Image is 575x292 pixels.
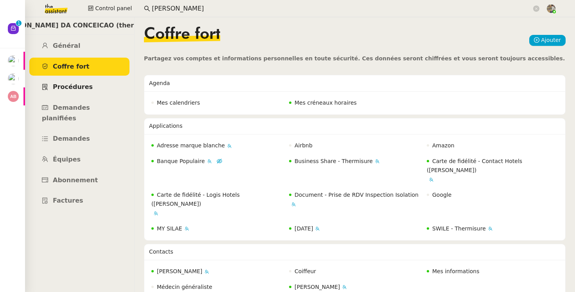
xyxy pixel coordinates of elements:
span: Mes calendriers [157,100,200,106]
span: [PERSON_NAME] [295,284,340,290]
a: Demandes [29,130,129,148]
span: Procédures [53,83,93,91]
button: Control panel [83,3,137,14]
a: Équipes [29,151,129,169]
span: [PERSON_NAME] DA CONCEICAO (thermisure) [0,20,161,31]
p: 1 [17,20,20,27]
input: Rechercher [152,4,532,14]
span: Carte de fidélité - Logis Hotels ([PERSON_NAME]) [151,192,240,207]
span: Abonnement [53,176,98,184]
span: Amazon [432,142,455,149]
a: Général [29,37,129,55]
span: Contacts [149,248,173,255]
span: Coiffeur [295,268,316,274]
span: Carte de fidélité - Contact Hotels ([PERSON_NAME]) [427,158,522,173]
span: Général [53,42,80,49]
span: Applications [149,123,183,129]
span: Mes informations [432,268,480,274]
span: Agenda [149,80,170,86]
span: Banque Populaire [157,158,205,164]
span: Airbnb [295,142,313,149]
img: 388bd129-7e3b-4cb1-84b4-92a3d763e9b7 [547,4,555,13]
span: Équipes [53,156,81,163]
span: SWILE - Thermisure [432,225,486,232]
a: Demandes planifiées [29,99,129,127]
span: Coffre fort [53,63,90,70]
span: Control panel [95,4,132,13]
span: Médecin généraliste [157,284,212,290]
a: Procédures [29,78,129,96]
span: Google [432,192,451,198]
span: Partagez vos comptes et informations personnelles en toute sécurité. Ces données seront chiffrées... [144,55,565,62]
span: Factures [53,197,83,204]
span: [DATE] [295,225,313,232]
span: Business Share - Thermisure [295,158,373,164]
span: [PERSON_NAME] [157,268,202,274]
span: MY SILAE [157,225,182,232]
nz-badge-sup: 1 [16,20,22,26]
a: Abonnement [29,171,129,190]
span: Ajouter [541,36,561,45]
span: Document - Prise de RDV Inspection Isolation [295,192,419,198]
a: Coffre fort [29,58,129,76]
span: Demandes [53,135,90,142]
span: Coffre fort [144,27,220,42]
img: users%2FAXgjBsdPtrYuxuZvIJjRexEdqnq2%2Favatar%2F1599931753966.jpeg [8,73,19,84]
button: Ajouter [529,35,566,46]
span: Adresse marque blanche [157,142,225,149]
span: Demandes planifiées [42,104,90,122]
img: svg [8,91,19,102]
span: Mes créneaux horaires [295,100,357,106]
img: users%2FHIWaaSoTa5U8ssS5t403NQMyZZE3%2Favatar%2Fa4be050e-05fa-4f28-bbe7-e7e8e4788720 [8,55,19,66]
